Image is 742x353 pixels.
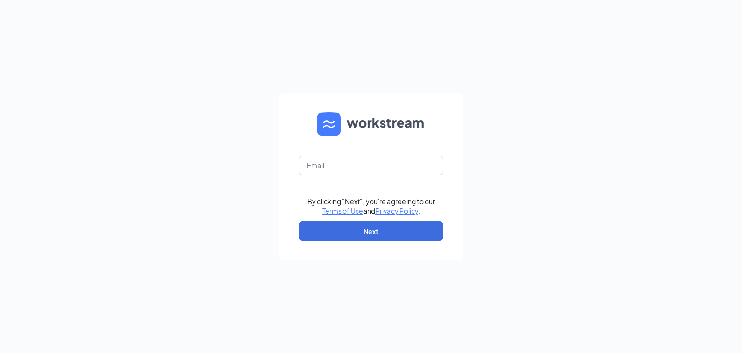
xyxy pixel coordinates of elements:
input: Email [299,156,443,175]
div: By clicking "Next", you're agreeing to our and . [307,196,435,216]
img: WS logo and Workstream text [317,112,425,136]
a: Terms of Use [322,206,363,215]
a: Privacy Policy [375,206,418,215]
button: Next [299,221,443,241]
